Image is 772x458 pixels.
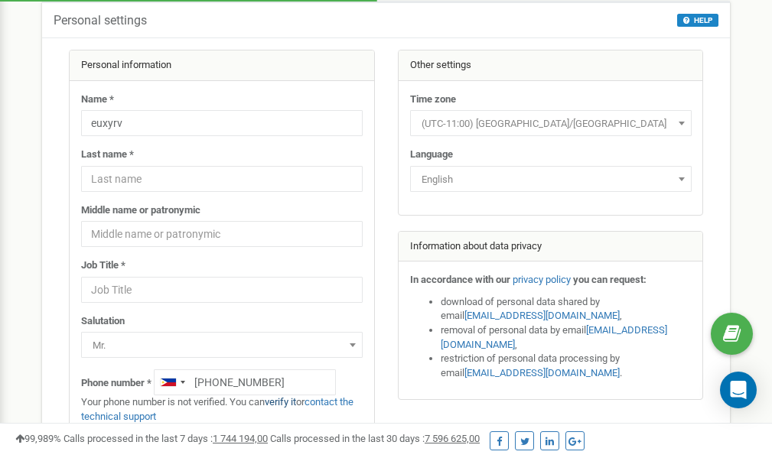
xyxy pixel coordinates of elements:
[81,110,363,136] input: Name
[415,113,686,135] span: (UTC-11:00) Pacific/Midway
[81,93,114,107] label: Name *
[410,274,510,285] strong: In accordance with our
[410,93,456,107] label: Time zone
[81,396,353,422] a: contact the technical support
[441,295,692,323] li: download of personal data shared by email ,
[573,274,647,285] strong: you can request:
[81,203,200,218] label: Middle name or patronymic
[155,370,190,395] div: Telephone country code
[677,14,718,27] button: HELP
[270,433,480,444] span: Calls processed in the last 30 days :
[399,232,703,262] div: Information about data privacy
[81,258,125,273] label: Job Title *
[720,372,757,408] div: Open Intercom Messenger
[81,314,125,329] label: Salutation
[81,148,134,162] label: Last name *
[441,324,667,350] a: [EMAIL_ADDRESS][DOMAIN_NAME]
[441,352,692,380] li: restriction of personal data processing by email .
[415,169,686,190] span: English
[213,433,268,444] u: 1 744 194,00
[86,335,357,356] span: Mr.
[81,332,363,358] span: Mr.
[464,367,620,378] a: [EMAIL_ADDRESS][DOMAIN_NAME]
[425,433,480,444] u: 7 596 625,00
[265,396,296,408] a: verify it
[54,14,147,28] h5: Personal settings
[81,221,363,247] input: Middle name or patronymic
[410,110,692,136] span: (UTC-11:00) Pacific/Midway
[15,433,61,444] span: 99,989%
[81,376,151,391] label: Phone number *
[81,166,363,192] input: Last name
[441,323,692,352] li: removal of personal data by email ,
[81,395,363,424] p: Your phone number is not verified. You can or
[399,50,703,81] div: Other settings
[410,148,453,162] label: Language
[513,274,571,285] a: privacy policy
[64,433,268,444] span: Calls processed in the last 7 days :
[81,277,363,303] input: Job Title
[154,369,336,395] input: +1-800-555-55-55
[410,166,692,192] span: English
[464,310,620,321] a: [EMAIL_ADDRESS][DOMAIN_NAME]
[70,50,374,81] div: Personal information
